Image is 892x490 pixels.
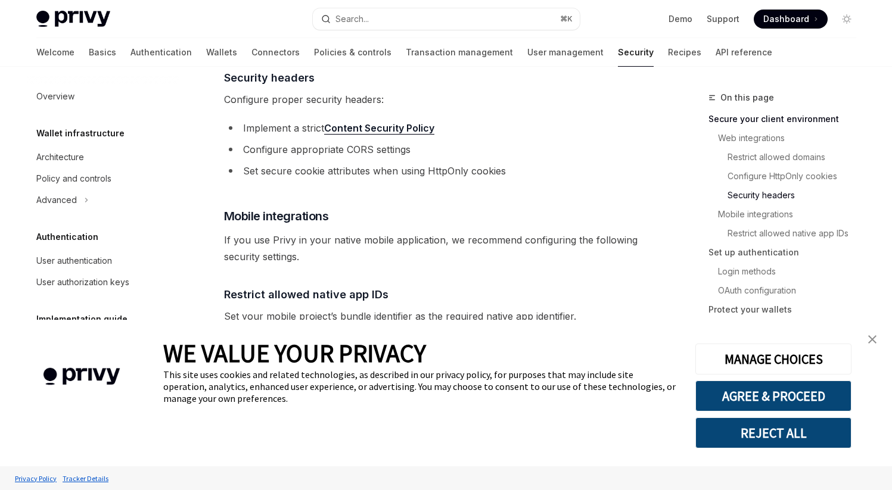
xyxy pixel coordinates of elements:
div: Policy and controls [36,171,111,186]
img: company logo [18,351,145,402]
img: light logo [36,11,110,27]
a: Support [707,13,739,25]
a: Demo [669,13,692,25]
span: Dashboard [763,13,809,25]
button: MANAGE CHOICES [695,344,851,374]
a: Recipes [668,38,701,67]
a: User authentication [27,250,179,271]
a: Tracker Details [60,468,111,489]
li: Implement a strict [224,120,654,136]
a: Secure your client environment [708,110,866,129]
a: Policies & controls [314,38,391,67]
img: close banner [868,335,877,344]
a: Architecture [27,146,179,168]
span: Restrict allowed native app IDs [224,286,388,302]
a: OAuth configuration [718,281,866,300]
a: User authorization keys [27,271,179,293]
div: Search... [335,12,369,26]
a: Login methods [718,262,866,281]
a: Overview [27,86,179,107]
div: User authorization keys [36,275,129,289]
a: Transaction management [406,38,513,67]
a: Mobile integrations [718,205,866,224]
a: Security headers [728,186,866,205]
button: Search...⌘K [313,8,580,30]
h5: Authentication [36,230,98,244]
a: Authentication [130,38,192,67]
span: Set your mobile project’s bundle identifier as the required native app identifier. [224,308,654,324]
span: ⌘ K [560,14,573,24]
a: Connectors [251,38,300,67]
span: Mobile integrations [224,208,329,224]
span: If you use Privy in your native mobile application, we recommend configuring the following securi... [224,232,654,265]
a: Protect your wallets [708,300,866,319]
a: Wallets [206,38,237,67]
span: On this page [720,90,774,105]
a: Web integrations [718,129,866,148]
a: User management [527,38,604,67]
a: close banner [860,327,884,351]
a: Restrict allowed domains [728,148,866,167]
li: Configure appropriate CORS settings [224,141,654,158]
a: Dashboard [754,10,828,29]
a: Embedded wallets [718,319,866,338]
a: API reference [716,38,772,67]
div: Architecture [36,150,84,164]
a: Policy and controls [27,168,179,189]
button: Toggle dark mode [837,10,856,29]
div: User authentication [36,254,112,268]
button: REJECT ALL [695,417,851,448]
a: Restrict allowed native app IDs [728,224,866,243]
div: This site uses cookies and related technologies, as described in our privacy policy, for purposes... [163,369,677,404]
span: Configure proper security headers: [224,91,654,108]
div: Advanced [36,193,77,207]
a: Content Security Policy [324,122,434,135]
span: WE VALUE YOUR PRIVACY [163,338,426,369]
a: Privacy Policy [12,468,60,489]
a: Basics [89,38,116,67]
a: Welcome [36,38,74,67]
h5: Implementation guide [36,312,128,326]
a: Security [618,38,654,67]
button: AGREE & PROCEED [695,380,851,411]
a: Configure HttpOnly cookies [728,167,866,186]
span: Security headers [224,70,315,86]
h5: Wallet infrastructure [36,126,125,141]
a: Set up authentication [708,243,866,262]
li: Set secure cookie attributes when using HttpOnly cookies [224,163,654,179]
div: Overview [36,89,74,104]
